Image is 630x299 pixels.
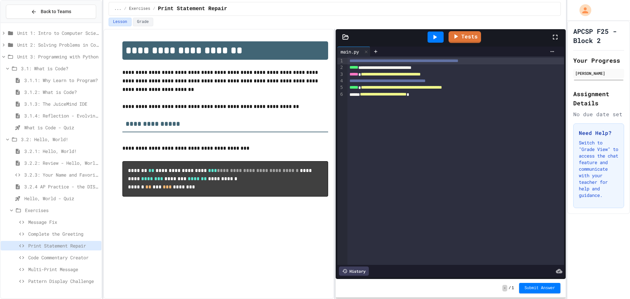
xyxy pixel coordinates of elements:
[339,267,369,276] div: History
[576,244,623,272] iframe: chat widget
[17,53,99,60] span: Unit 3: Programming with Python
[28,230,99,237] span: Complete the Greeting
[114,6,121,11] span: ...
[502,285,507,291] span: -
[133,18,153,26] button: Grade
[337,78,344,84] div: 4
[153,6,155,11] span: /
[573,27,624,45] h1: APCSP F25 - Block 2
[573,3,593,18] div: My Account
[28,242,99,249] span: Print Statement Repair
[337,84,344,91] div: 5
[519,283,560,293] button: Submit Answer
[337,91,344,98] div: 6
[24,195,99,202] span: Hello, World - Quiz
[579,129,619,137] h3: Need Help?
[24,160,99,166] span: 3.2.2: Review - Hello, World!
[337,48,362,55] div: main.py
[24,124,99,131] span: What is Code - Quiz
[449,31,481,43] a: Tests
[509,286,511,291] span: /
[573,56,624,65] h2: Your Progress
[24,148,99,155] span: 3.2.1: Hello, World!
[575,70,622,76] div: [PERSON_NAME]
[17,30,99,36] span: Unit 1: Intro to Computer Science
[524,286,555,291] span: Submit Answer
[573,89,624,108] h2: Assignment Details
[28,219,99,225] span: Message Fix
[512,286,514,291] span: 1
[579,139,619,199] p: Switch to "Grade View" to access the chat feature and communicate with your teacher for help and ...
[24,183,99,190] span: 3.2.4 AP Practice - the DISPLAY Procedure
[24,112,99,119] span: 3.1.4: Reflection - Evolving Technology
[24,100,99,107] span: 3.1.3: The JuiceMind IDE
[21,136,99,143] span: 3.2: Hello, World!
[573,110,624,118] div: No due date set
[25,207,99,214] span: Exercises
[28,254,99,261] span: Code Commentary Creator
[124,6,126,11] span: /
[41,8,71,15] span: Back to Teams
[6,5,96,19] button: Back to Teams
[17,41,99,48] span: Unit 2: Solving Problems in Computer Science
[129,6,150,11] span: Exercises
[337,58,344,64] div: 1
[28,278,99,285] span: Pattern Display Challenge
[158,5,227,13] span: Print Statement Repair
[21,65,99,72] span: 3.1: What is Code?
[24,171,99,178] span: 3.2.3: Your Name and Favorite Movie
[337,47,370,56] div: main.py
[602,273,623,292] iframe: chat widget
[337,64,344,71] div: 2
[109,18,131,26] button: Lesson
[24,77,99,84] span: 3.1.1: Why Learn to Program?
[337,71,344,78] div: 3
[24,89,99,96] span: 3.1.2: What is Code?
[28,266,99,273] span: Multi-Print Message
